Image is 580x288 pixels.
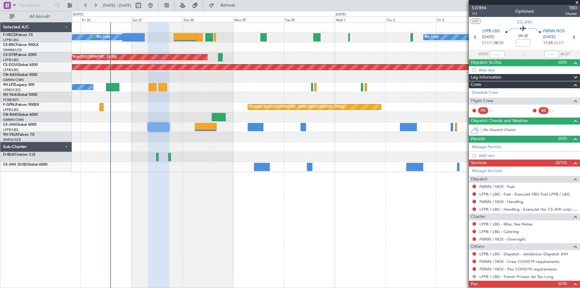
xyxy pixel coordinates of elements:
div: (No Dispatch Checks) [483,128,580,134]
span: Dispatch [471,176,488,183]
span: (0/0) [558,59,567,66]
a: CS-JHHGlobal 6000 [3,123,37,127]
div: Wed 1 [335,17,385,22]
div: [DATE] [73,12,83,17]
div: Add new [479,67,577,73]
div: No Crew [97,33,111,42]
span: CS-JHH [3,123,16,127]
div: Planned Maint Nice ([GEOGRAPHIC_DATA]) [50,53,117,62]
a: GMMN/CMN [3,78,24,82]
span: ETOT [482,40,492,46]
a: 9H-YAAGlobal 5000 [3,93,37,97]
a: D-IBLKCitation CJ2 [3,153,35,157]
div: No Crew [425,33,439,42]
a: CS-DOUGlobal 6500 [3,63,38,67]
span: 09:35 [518,33,528,39]
a: CS-RRCFalcon 900LX [3,43,39,47]
div: Sun 28 [182,17,233,22]
a: LFPB/LBG [3,58,19,62]
span: ALDT [560,51,570,57]
span: [DATE] - [DATE] [103,3,131,8]
span: LFPB LBG [482,28,500,34]
span: 9H-VSLK [3,133,18,137]
span: 17:45 [543,40,553,46]
span: Dispatch To-Dos [471,59,501,66]
span: 08:10 [494,40,503,46]
a: LFPB / LBG - Catering [479,229,519,234]
span: ATOT [478,51,488,57]
span: Permits [471,136,485,143]
a: FMNN / NOS - Overnight [479,237,525,242]
span: CS-JHH (SUB) [3,163,27,167]
a: LFPB/LBG [3,108,19,112]
a: LFPB/LBG [3,68,19,72]
a: F-GPNJFalcon 900EX [3,103,39,107]
div: Add new [479,153,577,158]
a: FCBB/BZV [3,98,19,102]
button: Refresh [206,1,243,10]
div: SIC [539,107,549,114]
span: ELDT [554,40,564,46]
button: UTC [470,18,481,24]
span: CS-JHH [517,19,532,25]
span: (0/0) [558,135,567,142]
span: Leg Information [471,74,501,81]
a: 9H-LPZLegacy 500 [3,83,34,87]
span: All Aircraft [16,15,64,19]
div: Optioned [515,8,534,15]
a: LFPB / LBG - Fuel - ExecuJet FBO Fuel LFPB / LBG [479,192,570,197]
div: Thu 2 [385,17,436,22]
span: Charter [471,213,485,220]
button: All Aircraft [7,12,66,21]
div: - - [490,108,503,113]
span: (0/10) [556,160,567,166]
a: LFPB / LBG - Dispatch - JetAdvisor Dispatch JHH [479,251,568,257]
a: F-HECDFalcon 7X [3,33,33,37]
div: PIC [478,107,488,114]
span: 1/2 [472,11,486,16]
a: Manage Permits [472,144,501,150]
span: F-GPNJ [3,103,16,107]
a: LFPB / LBG - Misc. See Notes [479,222,533,227]
span: Others [471,243,484,250]
a: LFPB/LBG [3,128,19,132]
span: Crew [471,81,481,88]
div: Fri 26 [81,17,131,22]
span: [DATE] [482,34,495,40]
a: Manage Services [472,168,502,174]
a: FMNN / NOS - Fuel [479,184,514,189]
span: TBD [565,5,577,11]
span: [DATE] [543,34,556,40]
a: LFPB / LBG - French Private Jet Tax Long [479,274,553,279]
a: FMNN / NOS - Pax COVID19 requirements [479,267,557,272]
span: Pax [471,281,478,288]
div: - - [550,108,564,113]
input: Trip Number [18,1,53,10]
div: Fri 3 [436,17,487,22]
a: DNMM/LOS [3,48,22,52]
span: Services [471,160,487,167]
span: CS-RRC [3,43,16,47]
a: CS-JHH (SUB)Global 6000 [3,163,47,167]
div: Mon 29 [233,17,284,22]
a: FMNN / NOS - Handling [479,199,523,204]
a: LFPB/LBG [3,38,19,42]
a: FMNN / NOS - Crew COVID19 requirements [479,259,559,264]
span: Flight Crew [471,98,493,105]
span: Dispatch Checks and Weather [471,118,528,125]
span: 537894 [472,5,486,11]
a: CN-RAKGlobal 6000 [3,113,38,117]
span: CN-RAK [3,113,17,117]
span: (0/4) [558,280,567,287]
span: Refresh [215,3,241,8]
span: D-IBLK [3,153,14,157]
a: WMSA/SZB [3,138,21,142]
span: F-HECD [3,33,16,37]
a: GMMN/CMN [3,118,24,122]
a: LFPB / LBG - Handling - ExecuJet (for CS-JHH only) LFPB / LBG [479,207,577,212]
span: CS-DTR [3,53,16,57]
a: 9H-VSLKFalcon 7X [3,133,34,137]
a: CN-KASGlobal 5000 [3,73,37,77]
div: [DATE] [336,12,346,17]
div: Planned Maint [GEOGRAPHIC_DATA] ([GEOGRAPHIC_DATA]) [250,102,345,112]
